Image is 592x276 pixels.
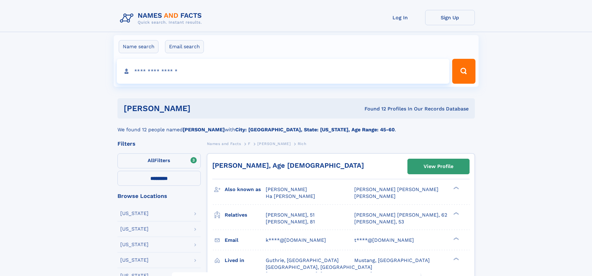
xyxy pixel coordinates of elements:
[375,10,425,25] a: Log In
[266,218,315,225] a: [PERSON_NAME], 81
[235,127,395,133] b: City: [GEOGRAPHIC_DATA], State: [US_STATE], Age Range: 45-60
[248,142,250,146] span: F
[452,186,459,190] div: ❯
[425,10,475,25] a: Sign Up
[225,255,266,266] h3: Lived in
[165,40,204,53] label: Email search
[424,159,453,174] div: View Profile
[266,193,315,199] span: Ha [PERSON_NAME]
[117,119,475,133] div: We found 12 people named with .
[278,105,469,112] div: Found 12 Profiles In Our Records Database
[266,257,339,263] span: Guthrie, [GEOGRAPHIC_DATA]
[354,212,447,218] a: [PERSON_NAME] [PERSON_NAME], 62
[119,40,158,53] label: Name search
[452,257,459,261] div: ❯
[408,159,469,174] a: View Profile
[124,105,278,112] h1: [PERSON_NAME]
[120,227,149,232] div: [US_STATE]
[207,140,241,147] a: Names and Facts
[354,186,438,192] span: [PERSON_NAME] [PERSON_NAME]
[266,264,372,270] span: [GEOGRAPHIC_DATA], [GEOGRAPHIC_DATA]
[117,153,201,168] label: Filters
[266,186,307,192] span: [PERSON_NAME]
[183,127,225,133] b: [PERSON_NAME]
[117,59,450,84] input: search input
[225,235,266,246] h3: Email
[354,257,430,263] span: Mustang, [GEOGRAPHIC_DATA]
[354,218,404,225] a: [PERSON_NAME], 53
[225,210,266,220] h3: Relatives
[120,258,149,263] div: [US_STATE]
[298,142,306,146] span: Rich
[120,211,149,216] div: [US_STATE]
[120,242,149,247] div: [US_STATE]
[117,141,201,147] div: Filters
[354,193,396,199] span: [PERSON_NAME]
[266,212,314,218] a: [PERSON_NAME], 51
[257,142,291,146] span: [PERSON_NAME]
[117,193,201,199] div: Browse Locations
[225,184,266,195] h3: Also known as
[452,211,459,215] div: ❯
[117,10,207,27] img: Logo Names and Facts
[248,140,250,147] a: F
[452,236,459,241] div: ❯
[148,157,154,163] span: All
[257,140,291,147] a: [PERSON_NAME]
[452,59,475,84] button: Search Button
[212,161,364,169] a: [PERSON_NAME], Age [DEMOGRAPHIC_DATA]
